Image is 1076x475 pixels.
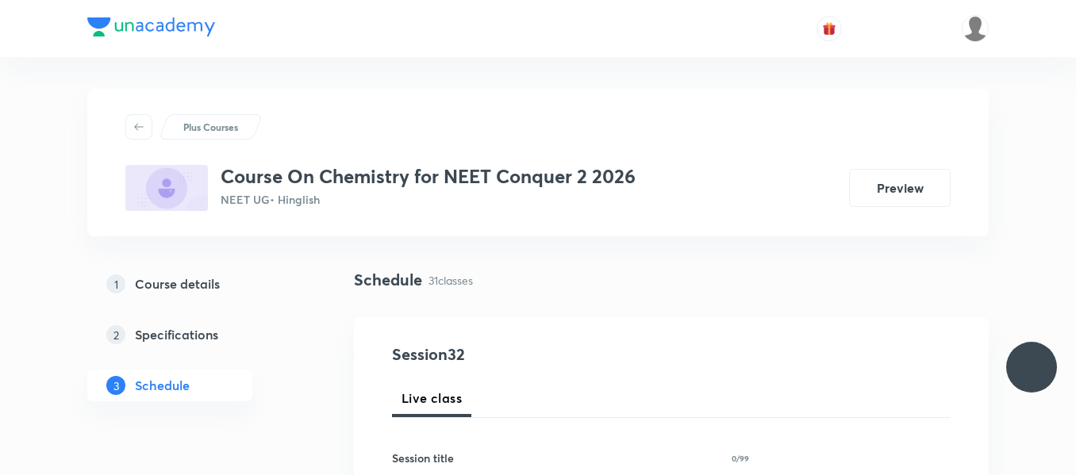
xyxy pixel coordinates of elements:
[87,17,215,36] img: Company Logo
[87,268,303,300] a: 1Course details
[849,169,951,207] button: Preview
[106,274,125,293] p: 1
[221,165,636,188] h3: Course On Chemistry for NEET Conquer 2 2026
[392,343,682,366] h4: Session 32
[817,16,842,41] button: avatar
[1022,358,1041,377] img: ttu
[87,319,303,351] a: 2Specifications
[732,454,749,462] p: 0/99
[402,389,462,408] span: Live class
[183,120,238,134] p: Plus Courses
[87,17,215,40] a: Company Logo
[822,21,836,36] img: avatar
[135,274,220,293] h5: Course details
[135,376,190,395] h5: Schedule
[354,268,422,292] h4: Schedule
[428,272,473,289] p: 31 classes
[106,325,125,344] p: 2
[125,165,208,211] img: F8596808-91FE-4CB2-B280-2A3B3CD90EA8_plus.png
[135,325,218,344] h5: Specifications
[221,191,636,208] p: NEET UG • Hinglish
[106,376,125,395] p: 3
[962,15,989,42] img: Dipti
[392,450,454,466] h6: Session title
